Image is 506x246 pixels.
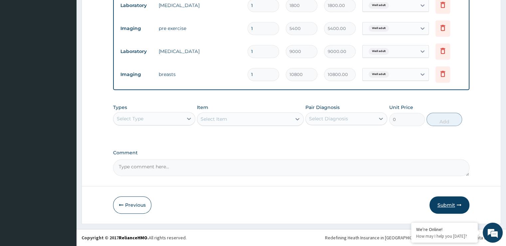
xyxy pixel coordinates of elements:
span: Well adult [369,71,389,78]
td: [MEDICAL_DATA] [155,45,244,58]
button: Submit [429,196,469,214]
span: Well adult [369,2,389,9]
td: breasts [155,68,244,81]
label: Comment [113,150,469,156]
button: Previous [113,196,151,214]
div: Select Type [117,115,143,122]
span: Well adult [369,48,389,55]
textarea: Type your message and hit 'Enter' [3,170,127,193]
strong: Copyright © 2017 . [82,235,149,241]
label: Types [113,105,127,110]
div: Select Diagnosis [309,115,348,122]
td: Imaging [117,68,155,81]
button: Add [426,113,462,126]
div: Minimize live chat window [109,3,125,19]
div: We're Online! [416,226,473,232]
footer: All rights reserved. [77,229,506,246]
td: Imaging [117,22,155,35]
label: Unit Price [389,104,413,111]
span: Well adult [369,25,389,32]
td: Laboratory [117,45,155,58]
td: pre exercise [155,22,244,35]
label: Item [197,104,208,111]
div: Chat with us now [35,37,112,46]
a: RelianceHMO [119,235,147,241]
div: Redefining Heath Insurance in [GEOGRAPHIC_DATA] using Telemedicine and Data Science! [325,234,501,241]
span: We're online! [39,78,92,145]
label: Pair Diagnosis [305,104,340,111]
p: How may I help you today? [416,233,473,239]
img: d_794563401_company_1708531726252_794563401 [12,33,27,50]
